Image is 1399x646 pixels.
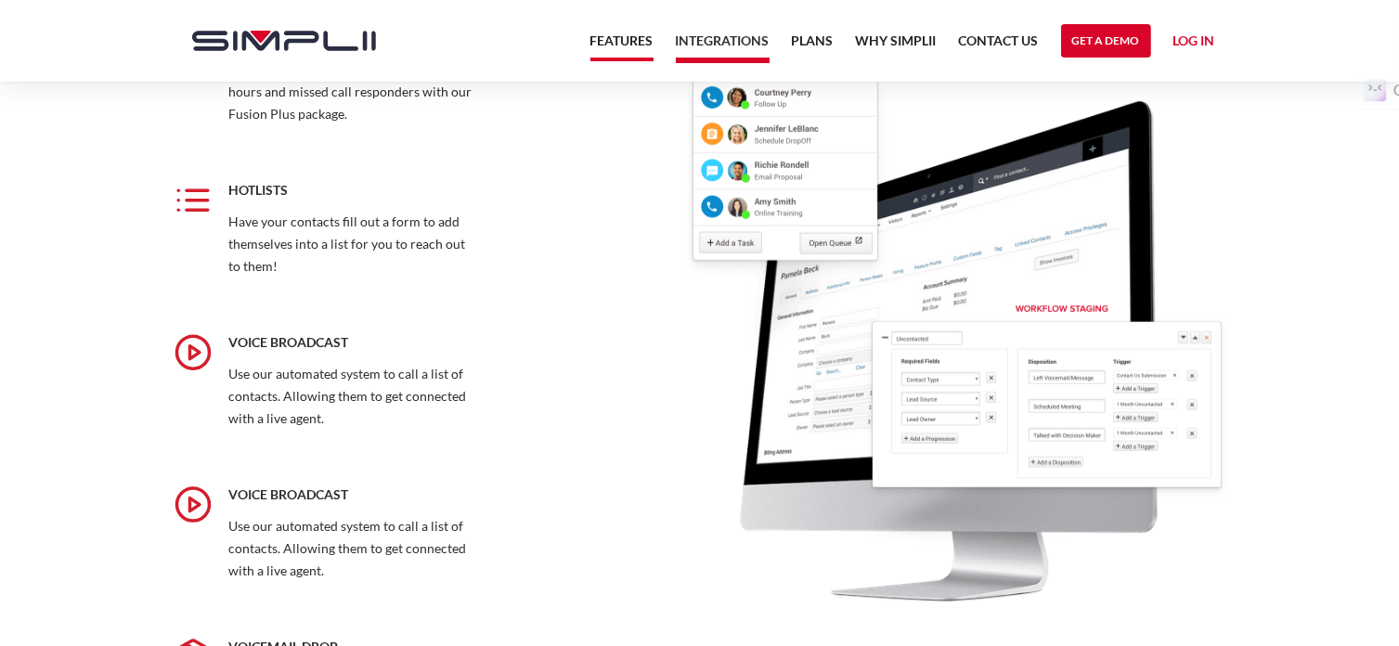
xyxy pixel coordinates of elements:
[174,159,512,311] a: HotlistsHave your contacts fill out a form to add themselves into a list for you to reach out to ...
[590,30,654,61] a: Features
[676,30,770,63] a: Integrations
[174,463,512,615] a: Voice BroadcastUse our automated system to call a list of contacts. Allowing them to get connecte...
[229,485,479,504] h5: Voice Broadcast
[856,30,937,63] a: Why Simplii
[229,333,479,352] h5: Voice Broadcast
[229,58,479,125] p: Create texting departments and setup after hours and missed call responders with our Fusion Plus ...
[174,311,512,463] a: Voice BroadcastUse our automated system to call a list of contacts. Allowing them to get connecte...
[229,515,479,582] p: Use our automated system to call a list of contacts. Allowing them to get connected with a live a...
[229,363,479,430] p: Use our automated system to call a list of contacts. Allowing them to get connected with a live a...
[1061,24,1151,58] a: Get a Demo
[229,181,479,200] h5: Hotlists
[792,30,834,63] a: Plans
[192,31,376,51] img: Simplii
[174,6,512,159] a: Advanced SMSCreate texting departments and setup after hours and missed call responders with our ...
[229,211,479,278] p: Have your contacts fill out a form to add themselves into a list for you to reach out to them!
[1173,30,1215,58] a: Log in
[959,30,1039,63] a: Contact US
